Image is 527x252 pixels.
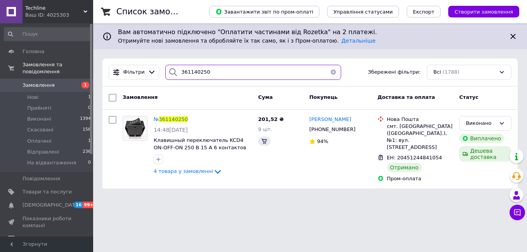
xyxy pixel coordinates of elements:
span: Замовлення [23,82,55,89]
div: Пром-оплата [387,175,453,182]
div: Ваш ID: 4025303 [25,12,93,19]
span: Замовлення та повідомлення [23,61,93,75]
span: № [154,116,159,122]
span: Фільтри [123,69,145,76]
span: 0 [88,105,91,112]
span: 94% [317,138,328,144]
span: Cума [258,94,272,100]
span: Відгуки [23,235,43,242]
span: [PHONE_NUMBER] [309,126,355,132]
button: Експорт [407,6,441,17]
span: Замовлення [123,94,158,100]
span: Вам автоматично підключено "Оплатити частинами від Rozetka" на 2 платежі. [118,28,502,37]
button: Завантажити звіт по пром-оплаті [209,6,319,17]
img: Фото товару [123,116,147,140]
a: Створити замовлення [440,9,519,14]
span: 4 товара у замовленні [154,168,213,174]
a: Детальніше [342,38,376,44]
button: Очистить [326,65,341,80]
span: На відвантаження [27,159,76,166]
h1: Список замовлень [116,7,195,16]
span: 99+ [83,202,95,208]
span: 156 [83,126,91,133]
div: Дешева доставка [459,146,511,162]
span: Всі [433,69,441,76]
a: Клавишный переключатель KCD4 ON-OFF-ON 250 В 15 А 6 контактов чёрный [154,137,246,157]
div: Отримано [387,163,422,172]
span: Створити замовлення [454,9,513,15]
a: [PERSON_NAME] [309,116,351,123]
span: Статус [459,94,478,100]
span: 1 [81,82,89,88]
button: Чат з покупцем [510,205,525,220]
span: Покупець [309,94,338,100]
span: 9 шт. [258,126,272,132]
span: (1788) [442,69,459,75]
button: Управління статусами [327,6,399,17]
div: Виконано [466,119,496,128]
span: 236 [83,148,91,155]
span: Виконані [27,116,51,123]
div: Виплачено [459,134,504,143]
span: 16 [74,202,83,208]
a: Фото товару [123,116,147,141]
span: 0 [88,159,91,166]
span: Збережені фільтри: [368,69,421,76]
span: [DEMOGRAPHIC_DATA] [23,202,80,209]
span: Головна [23,48,44,55]
span: 201,52 ₴ [258,116,284,122]
span: 14:48[DATE] [154,127,188,133]
span: Отримуйте нові замовлення та обробляйте їх так само, як і з Пром-оплатою. [118,38,376,44]
span: Експорт [413,9,435,15]
span: ЕН: 20451244841054 [387,155,442,161]
a: 4 товара у замовленні [154,168,222,174]
span: Прийняті [27,105,51,112]
span: Нові [27,94,38,101]
span: Показники роботи компанії [23,215,72,229]
span: Повідомлення [23,175,60,182]
span: 361140250 [159,116,188,122]
span: [PERSON_NAME] [309,116,351,122]
span: Techline [25,5,83,12]
input: Пошук [4,27,92,41]
span: Завантажити звіт по пром-оплаті [215,8,313,15]
button: Створити замовлення [448,6,519,17]
span: Товари та послуги [23,188,72,195]
span: Доставка та оплата [378,94,435,100]
div: Нова Пошта [387,116,453,123]
span: Відправлені [27,148,59,155]
span: Управління статусами [333,9,393,15]
input: Пошук за номером замовлення, ПІБ покупця, номером телефону, Email, номером накладної [165,65,341,80]
div: смт. [GEOGRAPHIC_DATA] ([GEOGRAPHIC_DATA].), №1: вул. [STREET_ADDRESS] [387,123,453,151]
span: Оплачені [27,138,52,145]
span: Скасовані [27,126,54,133]
span: 1 [88,138,91,145]
a: №361140250 [154,116,188,122]
span: 1394 [80,116,91,123]
span: 1 [88,94,91,101]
